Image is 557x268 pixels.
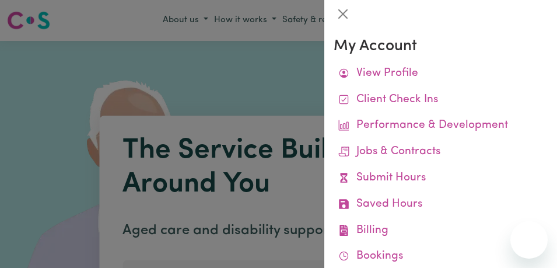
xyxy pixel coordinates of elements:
a: Jobs & Contracts [334,139,548,165]
h3: My Account [334,37,548,56]
a: Performance & Development [334,113,548,139]
a: Saved Hours [334,192,548,218]
a: View Profile [334,61,548,87]
a: Billing [334,218,548,244]
button: Close [334,5,352,23]
iframe: Button to launch messaging window [510,221,548,259]
a: Submit Hours [334,165,548,192]
a: Client Check Ins [334,87,548,113]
